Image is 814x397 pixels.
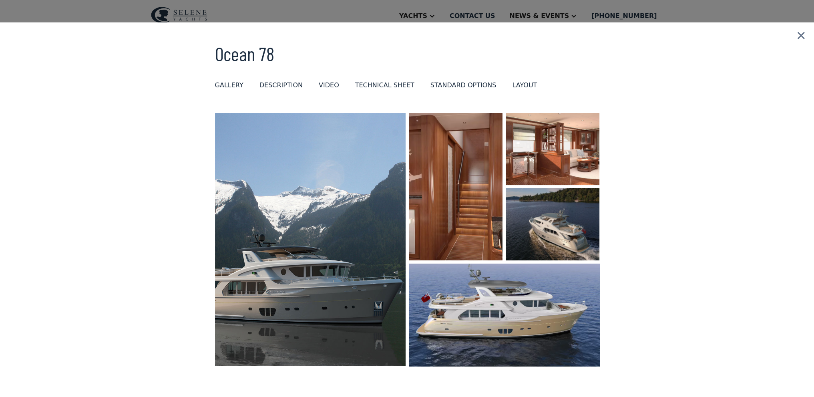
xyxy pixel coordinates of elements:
[319,81,339,90] div: VIDEO
[430,81,496,93] a: standard options
[506,113,599,185] a: open lightbox
[512,81,537,90] div: layout
[409,264,599,366] a: open lightbox
[259,81,303,90] div: DESCRIPTION
[512,81,537,93] a: layout
[215,81,243,90] div: GALLERY
[215,113,406,366] img: Ocean trawler yacht cruising in serene waters with a backdrop of towering snow-capped mountains a...
[409,113,502,260] a: open lightbox
[259,81,303,93] a: DESCRIPTION
[215,113,406,366] a: open lightbox
[506,188,599,260] a: open lightbox
[215,43,599,64] h3: Ocean 78
[355,81,414,93] a: Technical sheet
[215,81,243,93] a: GALLERY
[319,81,339,93] a: VIDEO
[430,81,496,90] div: standard options
[788,22,814,49] img: icon
[355,81,414,90] div: Technical sheet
